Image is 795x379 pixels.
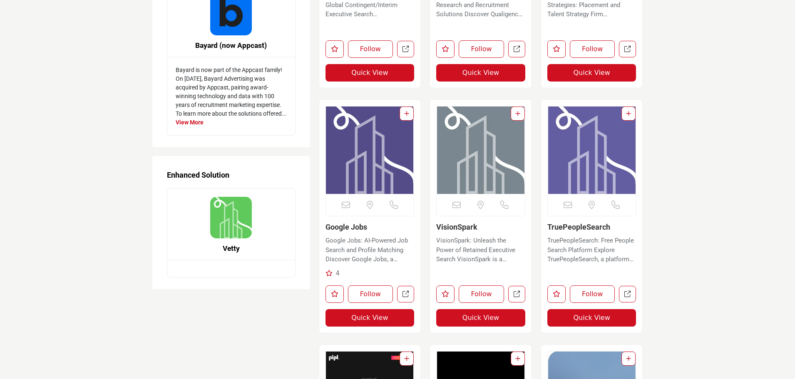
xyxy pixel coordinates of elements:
button: Quick View [325,309,415,327]
img: TruePeopleSearch [548,107,636,194]
p: Bayard is now part of the Appcast family! On [DATE], Bayard Advertising was acquired by Appcast, ... [176,66,287,127]
button: Like listing [436,285,455,303]
i: Recommendations [325,270,333,276]
p: TruePeopleSearch: Free People Search Platform Explore TruePeopleSearch, a platform that allows yo... [547,236,636,264]
a: TruePeopleSearch [547,223,610,231]
a: TruePeopleSearch: Free People Search Platform Explore TruePeopleSearch, a platform that allows yo... [547,234,636,264]
a: Open visionspark in new tab [508,286,525,303]
button: Like listing [325,285,344,303]
img: Google Jobs [326,107,414,194]
button: Quick View [436,309,525,327]
h2: Enhanced Solution [167,171,296,180]
button: Like listing [436,40,455,58]
a: Open truepeoplesearch in new tab [619,286,636,303]
a: Bayard (now Appcast) [195,41,267,50]
button: Like listing [547,40,566,58]
button: Quick View [547,64,636,82]
a: VisionSpark: Unleash the Power of Retained Executive Search VisionSpark is a premier retained exe... [436,234,525,264]
button: Follow [459,40,504,58]
button: Quick View [436,64,525,82]
h3: TruePeopleSearch [547,223,636,232]
a: Open Listing in new tab [548,107,636,194]
a: Open google-jobs in new tab [397,286,414,303]
button: Follow [459,285,504,303]
a: VisionSpark [436,223,477,231]
h3: Google Jobs [325,223,415,232]
a: Add To List [626,355,631,362]
button: Follow [570,40,615,58]
a: Vetty [223,244,240,253]
button: Follow [570,285,615,303]
a: Google Jobs [325,223,367,231]
button: Follow [348,285,393,303]
a: Open Listing in new tab [437,107,525,194]
a: Open Listing in new tab [326,107,414,194]
span: ... [282,110,287,117]
button: Follow [348,40,393,58]
h3: VisionSpark [436,223,525,232]
img: VisionSpark [437,107,525,194]
a: Add To List [626,110,631,117]
button: Quick View [547,309,636,327]
a: Open odgers-interim in new tab [397,41,414,58]
p: VisionSpark: Unleash the Power of Retained Executive Search VisionSpark is a premier retained exe... [436,236,525,264]
a: Add To List [404,110,409,117]
a: Add To List [404,355,409,362]
a: Add To List [515,110,520,117]
img: Vetty [210,197,252,238]
a: Open titus-talent-strategies in new tab [619,41,636,58]
p: Google Jobs: AI-Powered Job Search and Profile Matching Discover Google Jobs, a platform that inc... [325,236,415,264]
a: Add To List [515,355,520,362]
a: Google Jobs: AI-Powered Job Search and Profile Matching Discover Google Jobs, a platform that inc... [325,234,415,264]
a: Open qualigence in new tab [508,41,525,58]
button: Like listing [325,40,344,58]
button: Quick View [325,64,415,82]
a: View More [176,119,204,126]
span: 4 [335,270,340,277]
button: Like listing [547,285,566,303]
